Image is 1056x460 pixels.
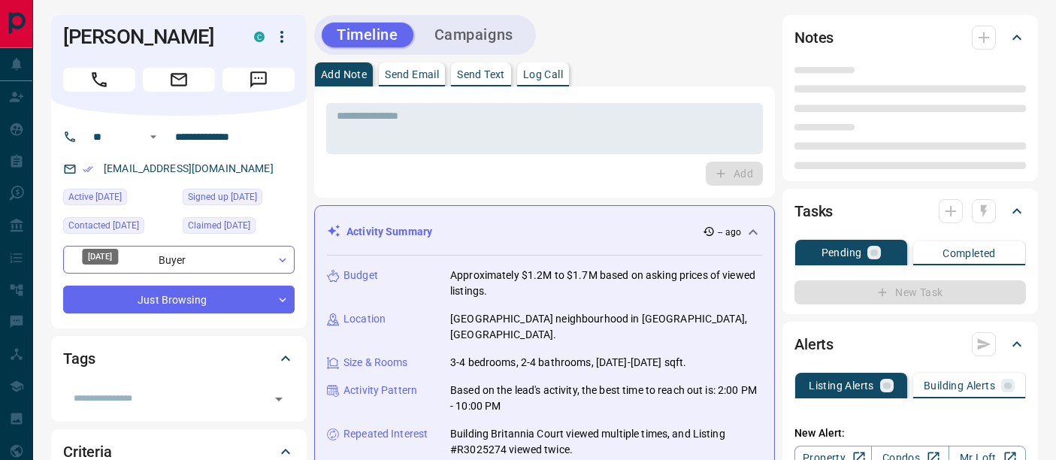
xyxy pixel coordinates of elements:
div: Fri Sep 12 2025 [63,189,175,210]
p: Completed [943,248,996,259]
p: Size & Rooms [343,355,408,371]
div: Tags [63,340,295,377]
p: Log Call [523,69,563,80]
p: Listing Alerts [809,380,874,391]
p: Pending [822,247,862,258]
button: Campaigns [419,23,528,47]
button: Timeline [322,23,413,47]
p: Building Britannia Court viewed multiple times, and Listing #R3025274 viewed twice. [450,426,762,458]
p: Send Email [385,69,439,80]
h1: [PERSON_NAME] [63,25,231,49]
p: Based on the lead's activity, the best time to reach out is: 2:00 PM - 10:00 PM [450,383,762,414]
p: Activity Pattern [343,383,417,398]
span: Signed up [DATE] [188,189,257,204]
button: Open [268,389,289,410]
div: Just Browsing [63,286,295,313]
span: Active [DATE] [68,189,122,204]
p: 3-4 bedrooms, 2-4 bathrooms, [DATE]-[DATE] sqft. [450,355,686,371]
div: Notes [794,20,1026,56]
div: Tasks [794,193,1026,229]
h2: Tags [63,347,95,371]
p: -- ago [718,225,741,239]
p: Building Alerts [924,380,995,391]
h2: Notes [794,26,834,50]
div: Buyer [63,246,295,274]
p: Add Note [321,69,367,80]
div: Alerts [794,326,1026,362]
div: Sat Sep 13 2025 [63,217,175,238]
p: Budget [343,268,378,283]
h2: Alerts [794,332,834,356]
p: Send Text [457,69,505,80]
span: Email [143,68,215,92]
div: Activity Summary-- ago [327,218,762,246]
h2: Tasks [794,199,833,223]
p: Approximately $1.2M to $1.7M based on asking prices of viewed listings. [450,268,762,299]
a: [EMAIL_ADDRESS][DOMAIN_NAME] [104,162,274,174]
span: Message [222,68,295,92]
p: Activity Summary [346,224,432,240]
div: [DATE] [82,249,118,265]
p: [GEOGRAPHIC_DATA] neighbourhood in [GEOGRAPHIC_DATA], [GEOGRAPHIC_DATA]. [450,311,762,343]
p: New Alert: [794,425,1026,441]
div: Mon Sep 08 2025 [183,189,295,210]
svg: Email Verified [83,164,93,174]
button: Open [144,128,162,146]
span: Contacted [DATE] [68,218,139,233]
p: Location [343,311,386,327]
div: condos.ca [254,32,265,42]
span: Call [63,68,135,92]
p: Repeated Interest [343,426,428,442]
span: Claimed [DATE] [188,218,250,233]
div: Mon Sep 08 2025 [183,217,295,238]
